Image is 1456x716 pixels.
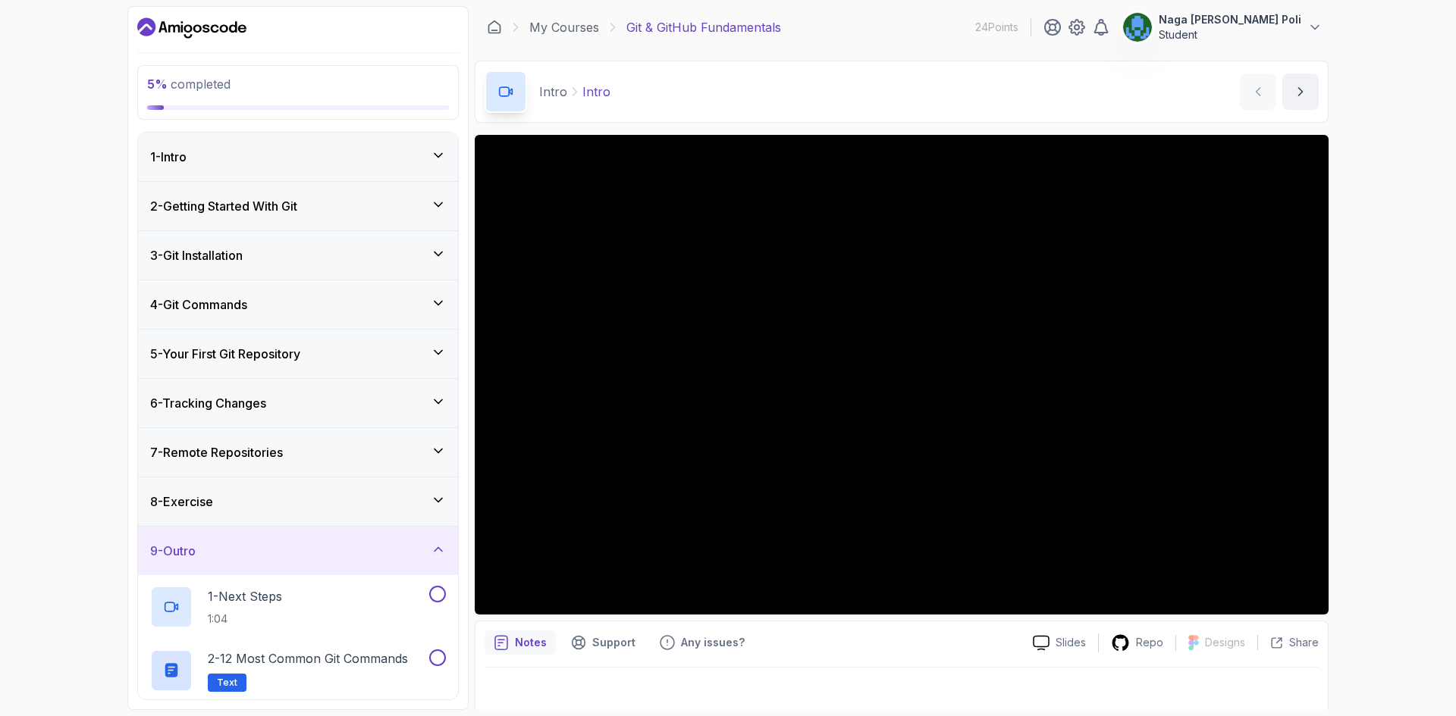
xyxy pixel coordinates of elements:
[138,330,458,378] button: 5-Your First Git Repository
[1123,13,1152,42] img: user profile image
[1136,635,1163,650] p: Repo
[1159,27,1301,42] p: Student
[1282,73,1319,110] button: next content
[1122,12,1323,42] button: user profile imageNaga [PERSON_NAME] PoliStudent
[150,197,297,215] h3: 2 - Getting Started With Git
[1159,12,1301,27] p: Naga [PERSON_NAME] Poli
[592,635,635,650] p: Support
[626,18,781,36] p: Git & GitHub Fundamentals
[475,135,1329,614] iframe: 1 - Intro
[147,77,231,92] span: completed
[150,148,187,166] h3: 1 - Intro
[1205,635,1245,650] p: Designs
[1099,633,1175,652] a: Repo
[515,635,547,650] p: Notes
[150,443,283,461] h3: 7 - Remote Repositories
[1289,635,1319,650] p: Share
[1240,73,1276,110] button: previous content
[150,295,247,314] h3: 4 - Git Commands
[208,649,408,668] p: 2 - 12 Most Common Git Commands
[147,77,168,92] span: 5 %
[138,527,458,575] button: 9-Outro
[150,542,196,560] h3: 9 - Outro
[138,280,458,329] button: 4-Git Commands
[150,649,446,692] button: 2-12 Most Common Git CommandsText
[975,20,1018,35] p: 24 Points
[138,379,458,427] button: 6-Tracking Changes
[529,18,599,36] a: My Courses
[138,477,458,526] button: 8-Exercise
[150,586,446,628] button: 1-Next Steps1:04
[138,182,458,230] button: 2-Getting Started With Git
[487,20,502,35] a: Dashboard
[150,394,266,412] h3: 6 - Tracking Changes
[150,492,213,511] h3: 8 - Exercise
[208,587,282,605] p: 1 - Next Steps
[582,83,610,101] p: Intro
[208,611,282,627] p: 1:04
[562,630,645,655] button: Support button
[539,83,567,101] p: Intro
[137,16,246,40] a: Dashboard
[1257,635,1319,650] button: Share
[1056,635,1086,650] p: Slides
[150,246,243,264] h3: 3 - Git Installation
[138,428,458,477] button: 7-Remote Repositories
[217,677,237,689] span: Text
[1021,635,1098,651] a: Slides
[681,635,745,650] p: Any issues?
[485,630,556,655] button: notes button
[651,630,754,655] button: Feedback button
[138,231,458,280] button: 3-Git Installation
[150,345,300,363] h3: 5 - Your First Git Repository
[138,133,458,181] button: 1-Intro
